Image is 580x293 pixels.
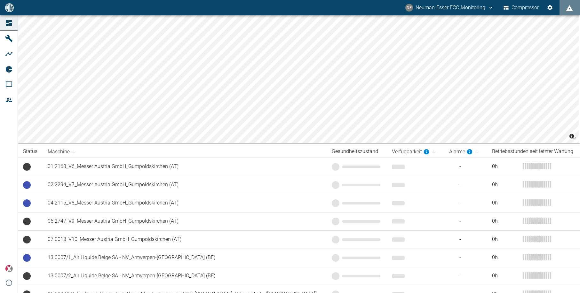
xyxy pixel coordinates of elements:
span: - [449,163,482,170]
div: 0 h [492,181,518,189]
span: Betriebsbereit [23,254,31,262]
td: 07.0013_V10_Messer Austria GmbH_Gumpoldskirchen (AT) [43,230,327,249]
canvas: Map [18,15,579,143]
div: 0 h [492,199,518,207]
td: 06.2747_V9_Messer Austria GmbH_Gumpoldskirchen (AT) [43,212,327,230]
span: - [449,181,482,189]
span: Keine Daten [23,272,31,280]
div: 0 h [492,218,518,225]
th: Gesundheitszustand [327,146,386,158]
td: 13.0007/2_Air Liquide Belge SA - NV_Antwerpen-[GEOGRAPHIC_DATA] (BE) [43,267,327,285]
img: logo [4,3,14,12]
button: Einstellungen [544,2,556,13]
div: 0 h [492,254,518,261]
td: 04.2115_V8_Messer Austria GmbH_Gumpoldskirchen (AT) [43,194,327,212]
span: Betriebsbereit [23,181,31,189]
span: - [449,254,482,261]
span: - [449,199,482,207]
span: Keine Daten [23,163,31,171]
th: Status [18,146,43,158]
span: - [449,236,482,243]
span: - [449,218,482,225]
div: berechnet für die letzten 7 Tage [392,148,430,156]
button: Compressor [502,2,540,13]
div: berechnet für die letzten 7 Tage [449,148,473,156]
button: fcc-monitoring@neuman-esser.com [404,2,495,13]
td: 01.2163_V6_Messer Austria GmbH_Gumpoldskirchen (AT) [43,158,327,176]
span: Keine Daten [23,218,31,225]
span: Keine Daten [23,236,31,243]
span: - [449,272,482,280]
div: 0 h [492,163,518,170]
span: Maschine [48,148,78,156]
td: 02.2294_V7_Messer Austria GmbH_Gumpoldskirchen (AT) [43,176,327,194]
span: Betriebsbereit [23,199,31,207]
td: 13.0007/1_Air Liquide Belge SA - NV_Antwerpen-[GEOGRAPHIC_DATA] (BE) [43,249,327,267]
div: 0 h [492,272,518,280]
div: 0 h [492,236,518,243]
div: NF [405,4,413,12]
th: Betriebsstunden seit letzter Wartung [487,146,580,158]
img: Xplore Logo [5,265,13,273]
